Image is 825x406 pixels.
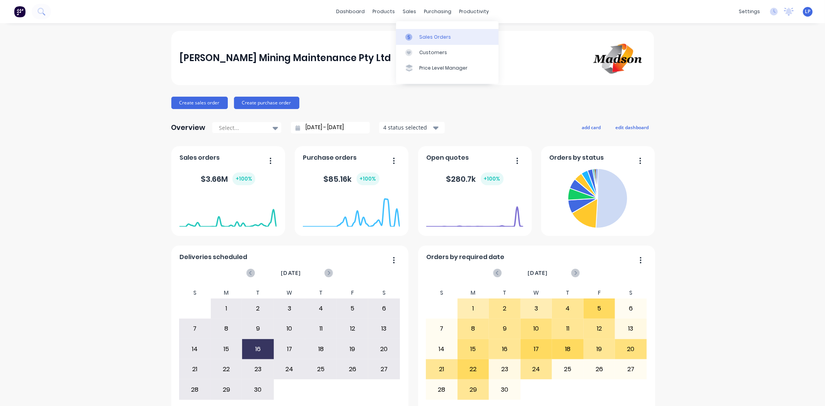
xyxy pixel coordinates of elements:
div: 20 [369,339,400,359]
div: F [337,287,369,299]
div: 5 [337,299,368,318]
div: 3 [521,299,552,318]
div: T [552,287,584,299]
div: 21 [179,360,210,379]
span: Open quotes [426,153,469,162]
span: [DATE] [281,269,301,277]
div: $ 3.66M [201,172,255,185]
div: W [274,287,306,299]
div: 30 [489,380,520,399]
div: 3 [274,299,305,318]
div: 28 [179,380,210,399]
div: settings [735,6,764,17]
div: + 100 % [232,172,255,185]
div: 29 [211,380,242,399]
div: 28 [426,380,457,399]
a: Price Level Manager [396,60,499,76]
div: S [368,287,400,299]
div: 26 [337,360,368,379]
div: T [489,287,521,299]
div: 20 [615,339,646,359]
div: 19 [337,339,368,359]
div: 13 [369,319,400,338]
div: Customers [419,49,447,56]
div: sales [399,6,420,17]
div: 15 [458,339,489,359]
div: 4 [552,299,583,318]
div: 2 [489,299,520,318]
div: 26 [584,360,615,379]
div: + 100 % [357,172,379,185]
div: 2 [243,299,273,318]
div: 13 [615,319,646,338]
div: purchasing [420,6,455,17]
div: productivity [455,6,493,17]
div: 1 [211,299,242,318]
div: 9 [243,319,273,338]
div: $ 280.7k [446,172,504,185]
div: + 100 % [481,172,504,185]
div: 29 [458,380,489,399]
img: Factory [14,6,26,17]
div: 30 [243,380,273,399]
a: Sales Orders [396,29,499,44]
div: F [584,287,615,299]
div: products [369,6,399,17]
div: W [521,287,552,299]
div: S [426,287,458,299]
div: 27 [369,360,400,379]
div: 14 [426,339,457,359]
div: 9 [489,319,520,338]
div: 12 [337,319,368,338]
div: 10 [274,319,305,338]
span: [DATE] [528,269,548,277]
button: edit dashboard [611,122,654,132]
div: 16 [243,339,273,359]
div: 4 status selected [383,123,432,131]
div: 17 [274,339,305,359]
div: Overview [171,120,206,135]
div: 21 [426,360,457,379]
div: 24 [521,360,552,379]
div: 25 [306,360,336,379]
div: 6 [369,299,400,318]
div: 15 [211,339,242,359]
button: Create purchase order [234,97,299,109]
a: Customers [396,45,499,60]
button: add card [577,122,606,132]
div: 14 [179,339,210,359]
div: 24 [274,360,305,379]
div: 25 [552,360,583,379]
div: 16 [489,339,520,359]
div: 7 [179,319,210,338]
div: 6 [615,299,646,318]
div: 7 [426,319,457,338]
div: Price Level Manager [419,65,468,72]
a: dashboard [332,6,369,17]
div: T [305,287,337,299]
span: Orders by status [549,153,604,162]
div: 1 [458,299,489,318]
div: S [615,287,647,299]
div: M [458,287,489,299]
button: 4 status selected [379,122,445,133]
span: Sales orders [179,153,220,162]
div: 23 [489,360,520,379]
div: 8 [211,319,242,338]
div: 11 [306,319,336,338]
div: 22 [458,360,489,379]
div: S [179,287,211,299]
div: M [211,287,243,299]
div: 27 [615,360,646,379]
div: 10 [521,319,552,338]
div: 18 [552,339,583,359]
div: 23 [243,360,273,379]
div: 5 [584,299,615,318]
div: $ 85.16k [324,172,379,185]
div: 18 [306,339,336,359]
span: LP [805,8,811,15]
div: Sales Orders [419,34,451,41]
div: 11 [552,319,583,338]
span: Purchase orders [303,153,357,162]
img: Madson Mining Maintenance Pty Ltd [591,40,646,76]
